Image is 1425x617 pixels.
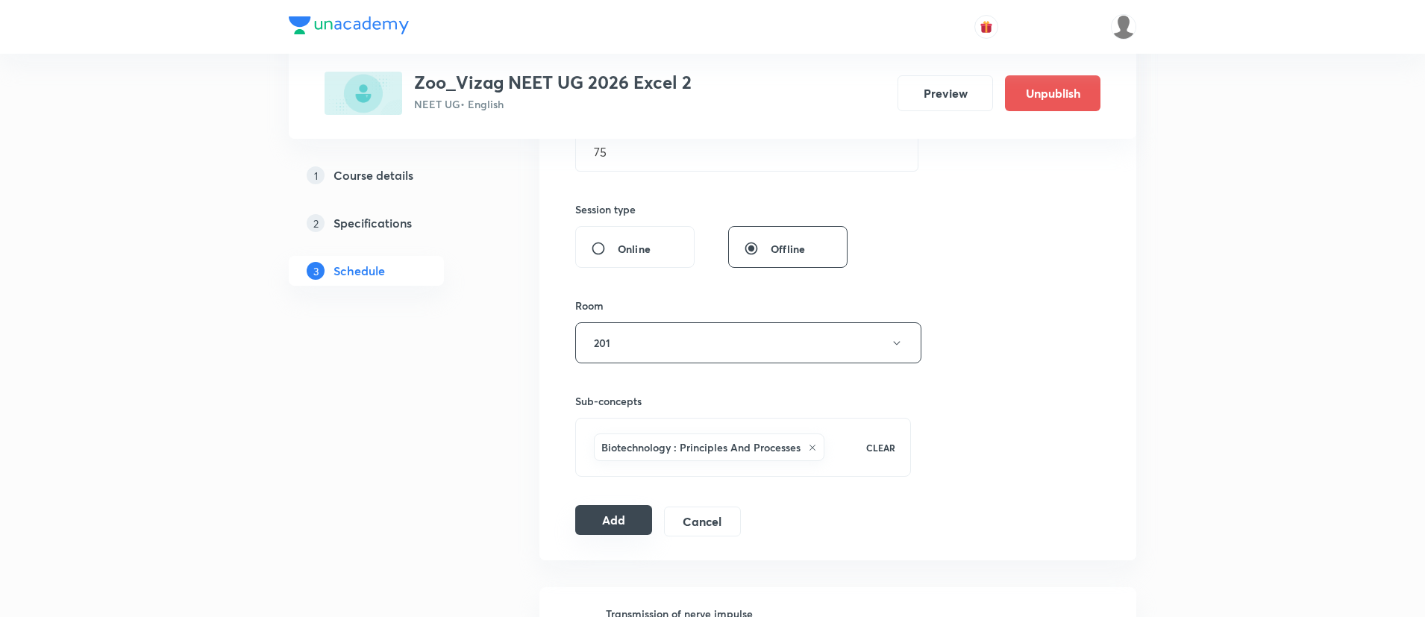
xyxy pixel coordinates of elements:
[980,20,993,34] img: avatar
[333,214,412,232] h5: Specifications
[575,505,652,535] button: Add
[307,166,325,184] p: 1
[618,241,651,257] span: Online
[664,507,741,536] button: Cancel
[307,262,325,280] p: 3
[414,72,692,93] h3: Zoo_Vizag NEET UG 2026 Excel 2
[289,16,409,34] img: Company Logo
[289,160,492,190] a: 1Course details
[333,262,385,280] h5: Schedule
[576,133,918,171] input: 75
[575,393,911,409] h6: Sub-concepts
[575,201,636,217] h6: Session type
[601,439,801,455] h6: Biotechnology : Principles And Processes
[289,16,409,38] a: Company Logo
[1111,14,1136,40] img: karthik
[1005,75,1100,111] button: Unpublish
[325,72,402,115] img: C760486F-F1F4-440B-9F75-EDCF22F66CE4_plus.png
[866,441,895,454] p: CLEAR
[289,208,492,238] a: 2Specifications
[414,96,692,112] p: NEET UG • English
[898,75,993,111] button: Preview
[974,15,998,39] button: avatar
[333,166,413,184] h5: Course details
[575,322,921,363] button: 201
[307,214,325,232] p: 2
[771,241,805,257] span: Offline
[575,298,604,313] h6: Room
